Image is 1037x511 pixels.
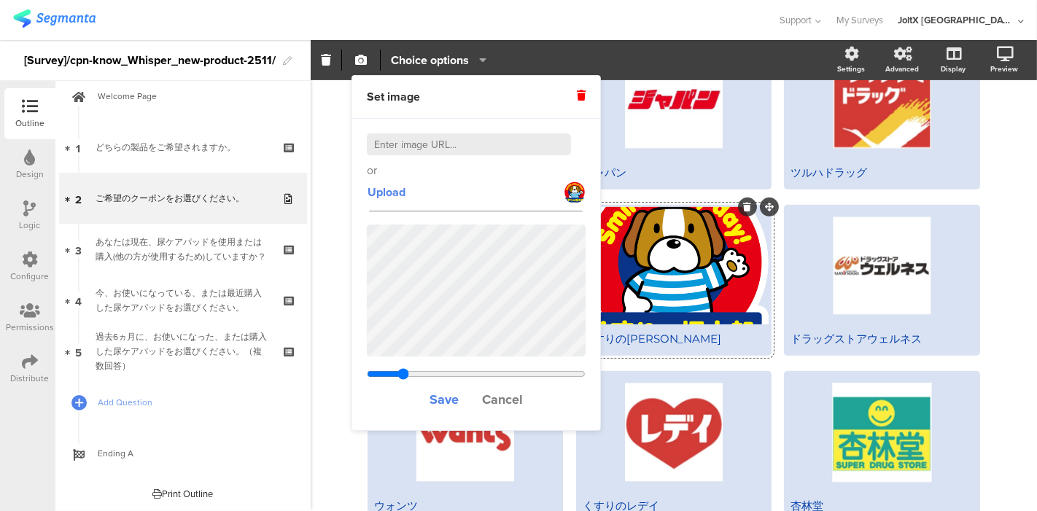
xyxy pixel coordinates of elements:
div: Display [941,63,966,74]
a: Welcome Page [59,71,307,122]
span: Upload [368,184,405,200]
span: Add Question [98,395,284,410]
button: Upload [367,179,406,206]
div: ドラッグストアウェルネス [791,332,973,346]
div: ツルハドラッグ [791,165,973,180]
div: 過去6ヵ月に、お使いになった、または購入した尿ケアパッドをお選びください。（複数回答） [96,329,270,373]
div: くすりの[PERSON_NAME] [583,332,765,346]
a: 4 今、お使いになっている、または最近購入した尿ケアパッドをお選びください。 [59,275,307,326]
span: Save [430,390,459,409]
span: 4 [75,292,82,308]
div: ジャパン [583,165,765,180]
img: https%3A%2F%2Fd3qka8e8qzmug1.cloudfront.net%2Fitem%2F36384b9d51b61e5155a0.png [564,182,586,203]
div: ご希望のクーポンをお選びください。 [96,191,270,206]
button: Save [429,383,459,416]
div: Print Outline [153,487,214,501]
img: segmanta logo [13,9,96,28]
span: Welcome Page [98,89,284,104]
a: 5 過去6ヵ月に、お使いになった、または購入した尿ケアパッドをお選びください。（複数回答） [59,326,307,377]
div: Distribute [11,372,50,385]
button: Cancel [481,383,524,416]
div: [Survey]/cpn-know_Whisper_new-product-2511/ [24,49,276,72]
div: Permissions [6,321,54,334]
span: Cancel [482,390,523,409]
span: 2 [75,190,82,206]
div: どちらの製品をご希望されますか。 [96,140,270,155]
div: 今、お使いになっている、または最近購入した尿ケアパッドをお選びください。 [96,286,270,315]
span: or [367,163,377,179]
a: 2 ご希望のクーポンをお選びください。 [59,173,307,224]
span: Support [780,13,812,27]
a: 3 あなたは現在、尿ケアパッドを使用または購入(他の方が使用するため)していますか？ [59,224,307,275]
div: Settings [837,63,865,74]
div: Logic [20,219,41,232]
button: Choice options [390,44,487,76]
div: Preview [990,63,1018,74]
a: 1 どちらの製品をご希望されますか。 [59,122,307,173]
div: Advanced [885,63,919,74]
span: 1 [77,139,81,155]
span: 5 [75,343,82,359]
div: Configure [11,270,50,283]
div: Design [16,168,44,181]
span: Set image [367,89,420,105]
span: 3 [75,241,82,257]
span: Ending A [98,446,284,461]
div: JoltX [GEOGRAPHIC_DATA] [898,13,1014,27]
span: Choice options [391,52,469,69]
div: あなたは現在、尿ケアパッドを使用または購入(他の方が使用するため)していますか？ [96,235,270,264]
a: Ending A [59,428,307,479]
input: Enter image URL... [367,133,571,155]
div: Outline [15,117,44,130]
